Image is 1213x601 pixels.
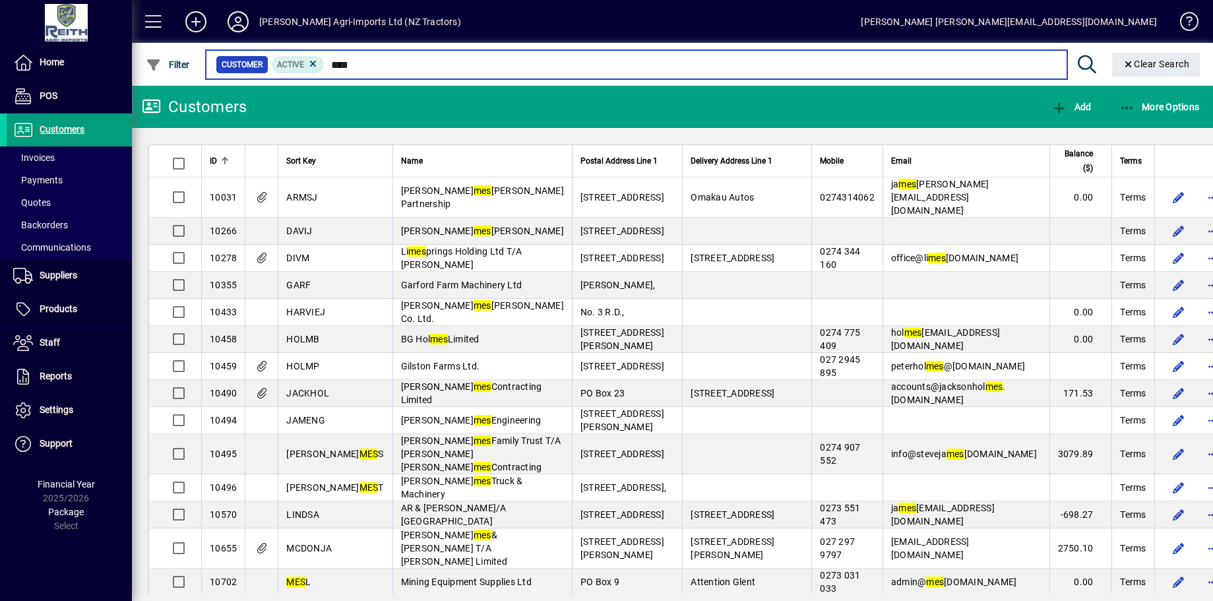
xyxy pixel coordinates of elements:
[1119,102,1200,112] span: More Options
[1058,146,1105,175] div: Balance ($)
[474,226,491,236] em: mes
[1049,569,1112,596] td: 0.00
[580,253,664,263] span: [STREET_ADDRESS]
[210,192,237,203] span: 10031
[1120,332,1146,346] span: Terms
[38,479,95,490] span: Financial Year
[891,154,912,168] span: Email
[891,381,1006,405] span: accounts@jacksonhol .[DOMAIN_NAME]
[474,415,491,426] em: mes
[7,169,132,191] a: Payments
[210,280,237,290] span: 10355
[401,246,522,270] span: Li prings Holding Ltd T/A [PERSON_NAME]
[1168,538,1189,559] button: Edit
[222,58,263,71] span: Customer
[820,246,860,270] span: 0274 344 160
[691,192,754,203] span: Omakau Autos
[1120,278,1146,292] span: Terms
[1049,528,1112,569] td: 2750.10
[691,154,772,168] span: Delivery Address Line 1
[891,327,1000,351] span: hol [EMAIL_ADDRESS][DOMAIN_NAME]
[13,220,68,230] span: Backorders
[272,56,325,73] mat-chip: Activation Status: Active
[286,253,309,263] span: DIVM
[210,334,237,344] span: 10458
[13,197,51,208] span: Quotes
[1168,356,1189,377] button: Edit
[401,476,523,499] span: [PERSON_NAME] Truck & Machinery
[1116,95,1203,119] button: More Options
[359,482,379,493] em: MES
[891,503,995,526] span: ja [EMAIL_ADDRESS][DOMAIN_NAME]
[7,80,132,113] a: POS
[1168,247,1189,269] button: Edit
[1168,301,1189,323] button: Edit
[142,96,247,117] div: Customers
[891,179,989,216] span: ja [PERSON_NAME][EMAIL_ADDRESS][DOMAIN_NAME]
[1123,59,1190,69] span: Clear Search
[820,154,844,168] span: Mobile
[1058,146,1094,175] span: Balance ($)
[1049,434,1112,474] td: 3079.89
[401,530,507,567] span: [PERSON_NAME] & [PERSON_NAME] T/A [PERSON_NAME] Limited
[1168,410,1189,431] button: Edit
[40,124,84,135] span: Customers
[1120,481,1146,494] span: Terms
[1120,542,1146,555] span: Terms
[401,280,522,290] span: Garford Farm Machinery Ltd
[820,536,855,560] span: 027 297 9797
[1112,53,1200,77] button: Clear
[580,226,664,236] span: [STREET_ADDRESS]
[48,507,84,517] span: Package
[580,482,666,493] span: [STREET_ADDRESS],
[947,449,964,459] em: mes
[210,415,237,426] span: 10494
[891,154,1042,168] div: Email
[401,503,507,526] span: AR & [PERSON_NAME]/A [GEOGRAPHIC_DATA]
[1168,477,1189,498] button: Edit
[474,381,491,392] em: mes
[217,10,259,34] button: Profile
[286,509,319,520] span: LINDSA
[401,577,532,587] span: Mining Equipment Supplies Ltd
[1049,299,1112,326] td: 0.00
[891,253,1018,263] span: office@li [DOMAIN_NAME]
[286,192,317,203] span: ARMSJ
[1120,251,1146,265] span: Terms
[904,327,922,338] em: mes
[1120,508,1146,521] span: Terms
[210,482,237,493] span: 10496
[580,307,625,317] span: No. 3 R.D.,
[1170,3,1197,46] a: Knowledge Base
[691,536,774,560] span: [STREET_ADDRESS][PERSON_NAME]
[286,449,383,459] span: [PERSON_NAME] S
[1168,443,1189,464] button: Edit
[7,327,132,360] a: Staff
[1168,504,1189,525] button: Edit
[891,577,1017,587] span: admin@ [DOMAIN_NAME]
[891,361,1025,371] span: peterhol @[DOMAIN_NAME]
[1120,154,1142,168] span: Terms
[286,334,319,344] span: HOLMB
[1120,224,1146,237] span: Terms
[1049,177,1112,218] td: 0.00
[1120,575,1146,588] span: Terms
[401,361,480,371] span: Gilston Farms Ltd.
[401,154,423,168] span: Name
[401,435,561,472] span: [PERSON_NAME] Family Trust T/A [PERSON_NAME] [PERSON_NAME] Contracting
[691,509,774,520] span: [STREET_ADDRESS]
[286,388,329,398] span: JACKHOL
[580,154,658,168] span: Postal Address Line 1
[277,60,304,69] span: Active
[286,226,312,236] span: DAVIJ
[286,415,325,426] span: JAMENG
[286,577,305,587] em: MES
[286,361,319,371] span: HOLMP
[210,543,237,554] span: 10655
[891,449,1037,459] span: info@steveja [DOMAIN_NAME]
[1051,102,1091,112] span: Add
[820,154,875,168] div: Mobile
[1120,387,1146,400] span: Terms
[1120,191,1146,204] span: Terms
[40,337,60,348] span: Staff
